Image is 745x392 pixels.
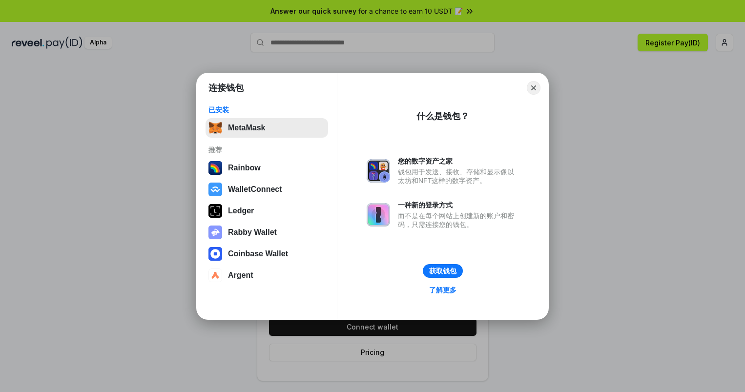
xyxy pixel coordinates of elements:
button: Close [527,81,540,95]
div: 而不是在每个网站上创建新的账户和密码，只需连接您的钱包。 [398,211,519,229]
button: Ledger [206,201,328,221]
div: Coinbase Wallet [228,249,288,258]
img: svg+xml,%3Csvg%20width%3D%22120%22%20height%3D%22120%22%20viewBox%3D%220%200%20120%20120%22%20fil... [208,161,222,175]
button: Rabby Wallet [206,223,328,242]
div: 什么是钱包？ [416,110,469,122]
button: Coinbase Wallet [206,244,328,264]
div: 已安装 [208,105,325,114]
h1: 连接钱包 [208,82,244,94]
div: Ledger [228,206,254,215]
div: MetaMask [228,124,265,132]
img: svg+xml,%3Csvg%20width%3D%2228%22%20height%3D%2228%22%20viewBox%3D%220%200%2028%2028%22%20fill%3D... [208,247,222,261]
div: 一种新的登录方式 [398,201,519,209]
div: 钱包用于发送、接收、存储和显示像以太坊和NFT这样的数字资产。 [398,167,519,185]
div: 您的数字资产之家 [398,157,519,165]
button: WalletConnect [206,180,328,199]
img: svg+xml,%3Csvg%20xmlns%3D%22http%3A%2F%2Fwww.w3.org%2F2000%2Fsvg%22%20width%3D%2228%22%20height%3... [208,204,222,218]
div: Rabby Wallet [228,228,277,237]
img: svg+xml,%3Csvg%20width%3D%2228%22%20height%3D%2228%22%20viewBox%3D%220%200%2028%2028%22%20fill%3D... [208,268,222,282]
div: WalletConnect [228,185,282,194]
div: 了解更多 [429,286,456,294]
img: svg+xml,%3Csvg%20fill%3D%22none%22%20height%3D%2233%22%20viewBox%3D%220%200%2035%2033%22%20width%... [208,121,222,135]
img: svg+xml,%3Csvg%20xmlns%3D%22http%3A%2F%2Fwww.w3.org%2F2000%2Fsvg%22%20fill%3D%22none%22%20viewBox... [367,159,390,183]
button: Rainbow [206,158,328,178]
div: Rainbow [228,164,261,172]
img: svg+xml,%3Csvg%20width%3D%2228%22%20height%3D%2228%22%20viewBox%3D%220%200%2028%2028%22%20fill%3D... [208,183,222,196]
img: svg+xml,%3Csvg%20xmlns%3D%22http%3A%2F%2Fwww.w3.org%2F2000%2Fsvg%22%20fill%3D%22none%22%20viewBox... [208,226,222,239]
a: 了解更多 [423,284,462,296]
img: svg+xml,%3Csvg%20xmlns%3D%22http%3A%2F%2Fwww.w3.org%2F2000%2Fsvg%22%20fill%3D%22none%22%20viewBox... [367,203,390,227]
div: 推荐 [208,145,325,154]
button: 获取钱包 [423,264,463,278]
button: Argent [206,266,328,285]
div: 获取钱包 [429,267,456,275]
div: Argent [228,271,253,280]
button: MetaMask [206,118,328,138]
